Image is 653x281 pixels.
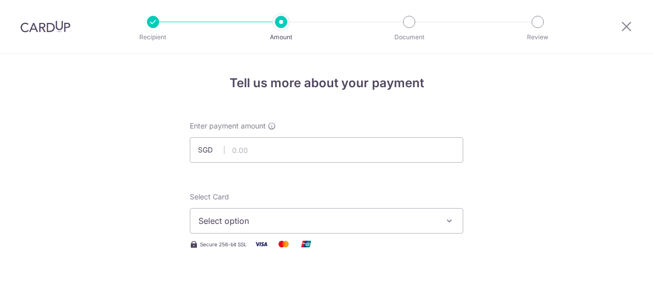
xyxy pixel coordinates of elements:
[190,121,266,131] span: Enter payment amount
[588,250,643,276] iframe: Opens a widget where you can find more information
[243,32,319,42] p: Amount
[115,32,191,42] p: Recipient
[500,32,575,42] p: Review
[198,215,436,227] span: Select option
[20,20,70,33] img: CardUp
[190,137,463,163] input: 0.00
[296,238,316,250] img: Union Pay
[198,145,224,155] span: SGD
[273,238,294,250] img: Mastercard
[190,74,463,92] h4: Tell us more about your payment
[190,192,229,201] span: translation missing: en.payables.payment_networks.credit_card.summary.labels.select_card
[200,240,247,248] span: Secure 256-bit SSL
[251,238,271,250] img: Visa
[371,32,447,42] p: Document
[190,208,463,234] button: Select option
